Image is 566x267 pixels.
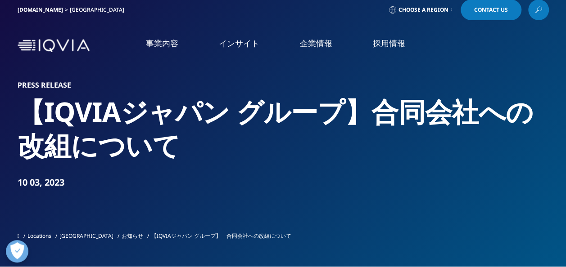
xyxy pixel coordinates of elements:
[18,95,549,162] h2: 【IQVIAジャパン グループ】合同会社への改組について
[146,38,178,49] a: 事業内容
[373,38,405,49] a: 採用情報
[18,6,63,13] a: [DOMAIN_NAME]
[93,24,549,67] nav: Primary
[18,176,549,189] div: 10 03, 2023
[219,38,259,49] a: インサイト
[18,80,549,89] h1: Press Release
[474,7,508,13] span: Contact Us
[59,232,113,240] a: [GEOGRAPHIC_DATA]
[300,38,332,49] a: 企業情報
[6,240,28,263] button: 優先設定センターを開く
[398,6,448,13] span: Choose a Region
[151,232,291,240] span: 【IQVIAジャパン グループ】 合同会社への改組について
[27,232,51,240] a: Locations
[70,6,128,13] div: [GEOGRAPHIC_DATA]
[122,232,143,240] a: お知らせ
